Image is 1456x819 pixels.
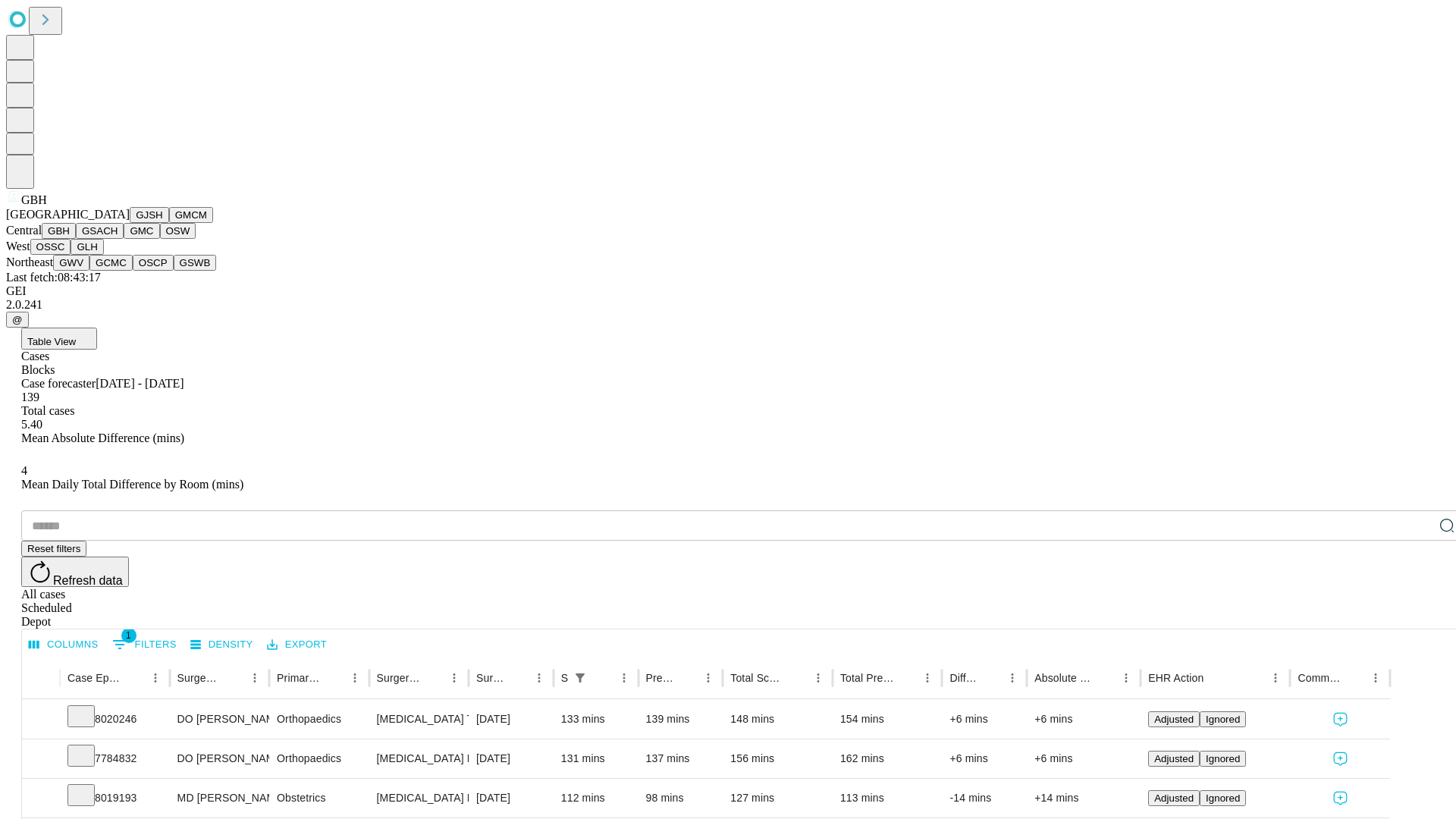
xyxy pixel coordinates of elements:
button: GBH [42,223,76,239]
span: West [6,240,30,253]
div: 8020246 [67,700,162,739]
span: [DATE] - [DATE] [96,377,184,390]
button: Adjusted [1148,711,1200,727]
div: [MEDICAL_DATA] DELIVERY AND [MEDICAL_DATA] CARE [377,779,461,817]
span: Case forecaster [21,377,96,390]
span: Refresh data [53,574,123,587]
div: 98 mins [646,779,716,817]
button: GMCM [169,207,213,223]
button: Sort [896,667,917,689]
span: Adjusted [1154,753,1194,764]
div: Total Predicted Duration [840,672,895,684]
div: 133 mins [561,700,631,739]
button: Expand [30,746,52,773]
span: Northeast [6,256,53,268]
button: Menu [444,667,465,689]
div: 7784832 [67,739,162,778]
span: 1 [121,628,136,643]
span: GBH [21,193,47,206]
button: Sort [786,667,808,689]
div: [DATE] [476,779,546,817]
div: [DATE] [476,700,546,739]
span: Central [6,224,42,237]
button: Sort [422,667,444,689]
span: Total cases [21,404,74,417]
div: 148 mins [730,700,825,739]
button: Sort [223,667,244,689]
div: Primary Service [277,672,321,684]
div: 131 mins [561,739,631,778]
span: Mean Absolute Difference (mins) [21,431,184,444]
div: 139 mins [646,700,716,739]
button: Ignored [1200,751,1246,767]
button: Export [263,633,331,657]
button: Sort [124,667,145,689]
div: 1 active filter [570,667,591,689]
button: GWV [53,255,89,271]
span: @ [12,314,23,325]
div: -14 mins [949,779,1019,817]
div: GEI [6,284,1450,298]
button: Menu [1116,667,1137,689]
div: EHR Action [1148,672,1203,684]
button: Refresh data [21,557,129,587]
button: GMC [124,223,159,239]
button: Select columns [25,633,102,657]
div: +6 mins [1034,700,1133,739]
button: Sort [981,667,1002,689]
span: 139 [21,391,39,403]
div: 137 mins [646,739,716,778]
button: Sort [676,667,698,689]
div: Predicted In Room Duration [646,672,676,684]
button: Sort [1344,667,1365,689]
button: Table View [21,328,97,350]
div: 2.0.241 [6,298,1450,312]
button: Show filters [570,667,591,689]
div: Difference [949,672,979,684]
span: Ignored [1206,753,1240,764]
div: Orthopaedics [277,700,361,739]
button: Menu [529,667,550,689]
button: Reset filters [21,541,86,557]
div: 8019193 [67,779,162,817]
button: Menu [1265,667,1286,689]
span: 4 [21,464,27,477]
button: Expand [30,707,52,733]
button: Menu [917,667,938,689]
button: GJSH [130,207,169,223]
div: MD [PERSON_NAME] [177,779,262,817]
div: 156 mins [730,739,825,778]
div: Case Epic Id [67,672,122,684]
button: Menu [344,667,366,689]
span: [GEOGRAPHIC_DATA] [6,208,130,221]
button: Sort [1205,667,1226,689]
div: Surgery Name [377,672,421,684]
span: Ignored [1206,714,1240,725]
div: +6 mins [949,739,1019,778]
button: Show filters [108,632,180,657]
div: 162 mins [840,739,935,778]
button: OSSC [30,239,71,255]
button: OSW [160,223,196,239]
span: Adjusted [1154,714,1194,725]
div: 112 mins [561,779,631,817]
button: Sort [1094,667,1116,689]
div: Comments [1298,672,1341,684]
span: Reset filters [27,543,80,554]
button: Menu [698,667,719,689]
button: Ignored [1200,711,1246,727]
button: Expand [30,786,52,812]
button: GLH [71,239,103,255]
button: Sort [507,667,529,689]
button: Menu [244,667,265,689]
button: Menu [1365,667,1386,689]
button: GCMC [89,255,133,271]
span: Last fetch: 08:43:17 [6,271,101,284]
div: DO [PERSON_NAME] [PERSON_NAME] Do [177,739,262,778]
button: Density [187,633,257,657]
div: [MEDICAL_DATA] TOTAL HIP [377,700,461,739]
button: Sort [592,667,613,689]
div: 113 mins [840,779,935,817]
div: [DATE] [476,739,546,778]
div: Scheduled In Room Duration [561,672,568,684]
